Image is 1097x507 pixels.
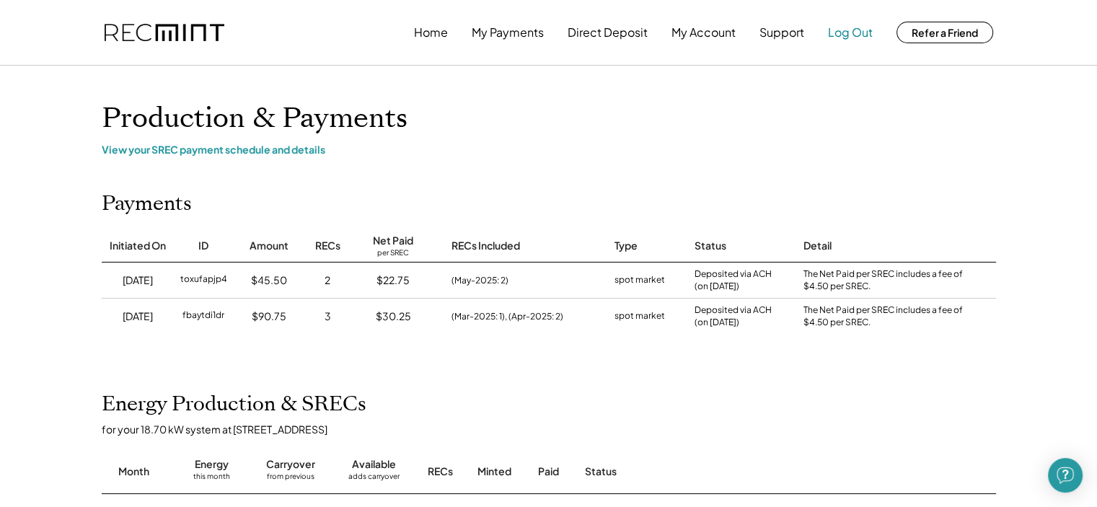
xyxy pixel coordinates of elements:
div: The Net Paid per SREC includes a fee of $4.50 per SREC. [803,304,969,329]
div: Carryover [266,457,315,472]
div: spot market [614,273,665,288]
div: Paid [538,464,559,479]
div: $22.75 [376,273,410,288]
div: toxufapjp4 [180,273,227,288]
h2: Energy Production & SRECs [102,392,366,417]
button: Refer a Friend [896,22,993,43]
div: Available [352,457,396,472]
div: (May-2025: 2) [451,274,508,287]
button: My Payments [472,18,544,47]
div: Net Paid [373,234,413,248]
div: $45.50 [251,273,287,288]
div: 3 [325,309,331,324]
div: per SREC [377,248,409,259]
div: $90.75 [252,309,286,324]
div: 2 [325,273,330,288]
div: Energy [195,457,229,472]
div: Status [695,239,726,253]
div: RECs [315,239,340,253]
div: Deposited via ACH (on [DATE]) [695,304,772,329]
button: Home [414,18,448,47]
button: Support [759,18,804,47]
div: $30.25 [376,309,411,324]
div: adds carryover [348,472,400,486]
div: from previous [267,472,314,486]
button: Direct Deposit [568,18,648,47]
div: Detail [803,239,832,253]
div: Month [118,464,149,479]
div: fbaytdi1dr [182,309,224,324]
div: Initiated On [110,239,166,253]
button: Log Out [828,18,873,47]
div: Minted [477,464,511,479]
img: recmint-logotype%403x.png [105,24,224,42]
h2: Payments [102,192,192,216]
button: My Account [671,18,736,47]
div: (Mar-2025: 1), (Apr-2025: 2) [451,310,563,323]
div: RECs [428,464,453,479]
div: Deposited via ACH (on [DATE]) [695,268,772,293]
div: RECs Included [451,239,520,253]
div: View your SREC payment schedule and details [102,143,996,156]
h1: Production & Payments [102,102,996,136]
div: Type [614,239,638,253]
div: Amount [250,239,288,253]
div: Status [585,464,830,479]
div: for your 18.70 kW system at [STREET_ADDRESS] [102,423,1010,436]
div: ID [198,239,208,253]
div: Open Intercom Messenger [1048,458,1083,493]
div: [DATE] [123,309,153,324]
div: The Net Paid per SREC includes a fee of $4.50 per SREC. [803,268,969,293]
div: spot market [614,309,665,324]
div: this month [193,472,230,486]
div: [DATE] [123,273,153,288]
